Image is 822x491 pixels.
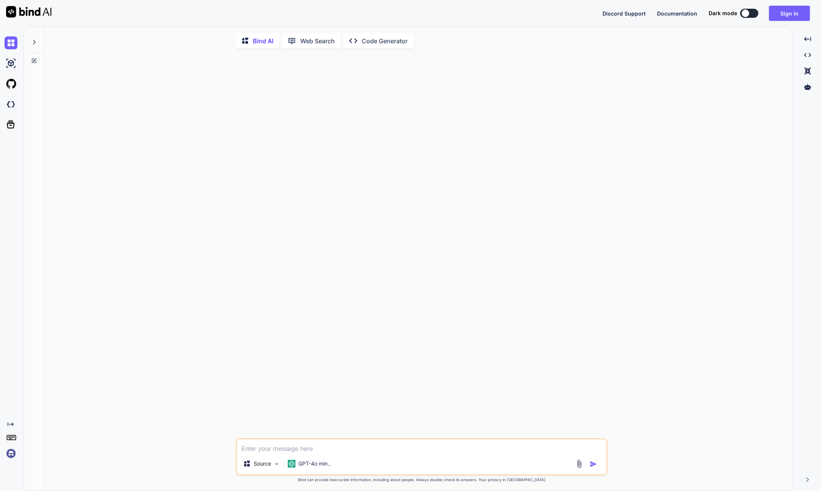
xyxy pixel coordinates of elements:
[298,460,331,467] p: GPT-4o min..
[253,36,273,46] p: Bind AI
[5,57,17,70] img: ai-studio
[5,77,17,90] img: githubLight
[362,36,408,46] p: Code Generator
[236,477,607,483] p: Bind can provide inaccurate information, including about people. Always double-check its answers....
[5,36,17,49] img: chat
[709,9,737,17] span: Dark mode
[273,461,280,467] img: Pick Models
[5,98,17,111] img: darkCloudIdeIcon
[6,6,52,17] img: Bind AI
[288,460,295,467] img: GPT-4o mini
[590,460,597,468] img: icon
[602,10,646,17] span: Discord Support
[254,460,271,467] p: Source
[300,36,335,46] p: Web Search
[5,447,17,460] img: signin
[657,10,697,17] span: Documentation
[769,6,810,21] button: Sign in
[657,9,697,17] button: Documentation
[575,460,584,468] img: attachment
[602,9,646,17] button: Discord Support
